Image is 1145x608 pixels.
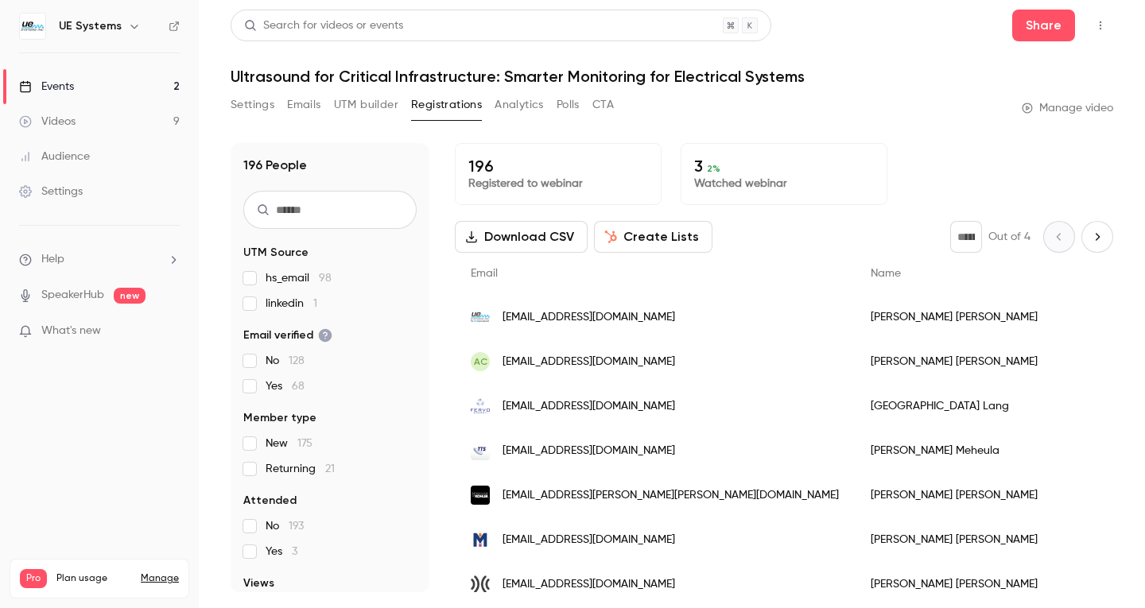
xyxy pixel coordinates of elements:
span: Name [871,268,901,279]
span: 3 [292,546,297,557]
div: [PERSON_NAME] [PERSON_NAME] [855,562,1104,606]
p: 196 [468,157,648,176]
p: Watched webinar [694,176,874,192]
span: UTM Source [243,245,309,261]
p: Registered to webinar [468,176,648,192]
iframe: Noticeable Trigger [161,324,180,339]
span: 128 [289,355,305,366]
span: Plan usage [56,572,131,585]
span: Views [243,575,274,591]
button: Emails [287,92,320,118]
span: [EMAIL_ADDRESS][DOMAIN_NAME] [503,354,675,370]
img: fervoenergy.com [471,397,490,416]
span: [EMAIL_ADDRESS][DOMAIN_NAME] [503,309,675,326]
span: New [266,436,312,451]
span: 1 [313,298,317,309]
span: linkedin [266,296,317,312]
span: 2 % [707,163,720,174]
img: monroeinfrared.com [471,530,490,549]
div: Audience [19,149,90,165]
button: Create Lists [594,221,712,253]
span: Help [41,251,64,268]
button: Download CSV [455,221,588,253]
span: Yes [266,544,297,560]
a: SpeakerHub [41,287,104,304]
span: Email [471,268,498,279]
li: help-dropdown-opener [19,251,180,268]
img: ttsenergyservices.com [471,441,490,460]
h1: Ultrasound for Critical Infrastructure: Smarter Monitoring for Electrical Systems [231,67,1113,86]
div: [PERSON_NAME] [PERSON_NAME] [855,295,1104,339]
h1: 196 People [243,156,307,175]
span: AC [474,354,487,369]
span: [EMAIL_ADDRESS][DOMAIN_NAME] [503,443,675,459]
button: Next page [1081,221,1113,253]
div: Search for videos or events [244,17,403,34]
span: [EMAIL_ADDRESS][DOMAIN_NAME] [503,398,675,415]
span: 98 [319,273,332,284]
a: Manage [141,572,179,585]
h6: UE Systems [59,18,122,34]
span: Yes [266,378,305,394]
div: [PERSON_NAME] [PERSON_NAME] [855,339,1104,384]
span: new [114,288,146,304]
span: hs_email [266,270,332,286]
img: kohler.com [471,486,490,505]
img: vibecloudreliability.com [471,575,490,594]
div: [PERSON_NAME] [PERSON_NAME] [855,517,1104,562]
span: [EMAIL_ADDRESS][DOMAIN_NAME] [503,532,675,548]
span: No [266,353,305,369]
img: UE Systems [20,14,45,39]
span: Member type [243,410,316,426]
span: What's new [41,323,101,339]
span: No [266,518,304,534]
p: 3 [694,157,874,176]
div: Videos [19,114,76,130]
span: 68 [292,381,305,392]
a: Manage video [1022,100,1113,116]
span: Returning [266,461,335,477]
span: [EMAIL_ADDRESS][PERSON_NAME][PERSON_NAME][DOMAIN_NAME] [503,487,839,504]
button: Share [1012,10,1075,41]
div: [PERSON_NAME] Meheula [855,428,1104,473]
button: UTM builder [334,92,398,118]
span: 21 [325,463,335,474]
span: Email verified [243,327,332,343]
div: [GEOGRAPHIC_DATA] Lang [855,384,1104,428]
span: 193 [289,521,304,532]
div: [PERSON_NAME] [PERSON_NAME] [855,473,1104,517]
span: Pro [20,569,47,588]
button: CTA [592,92,614,118]
button: Polls [557,92,580,118]
button: Analytics [495,92,544,118]
p: Out of 4 [988,229,1030,245]
span: 175 [297,438,312,449]
button: Registrations [411,92,482,118]
div: Events [19,79,74,95]
span: [EMAIL_ADDRESS][DOMAIN_NAME] [503,576,675,593]
span: Attended [243,493,297,509]
button: Settings [231,92,274,118]
div: Settings [19,184,83,199]
img: uesystems.com [471,308,490,327]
